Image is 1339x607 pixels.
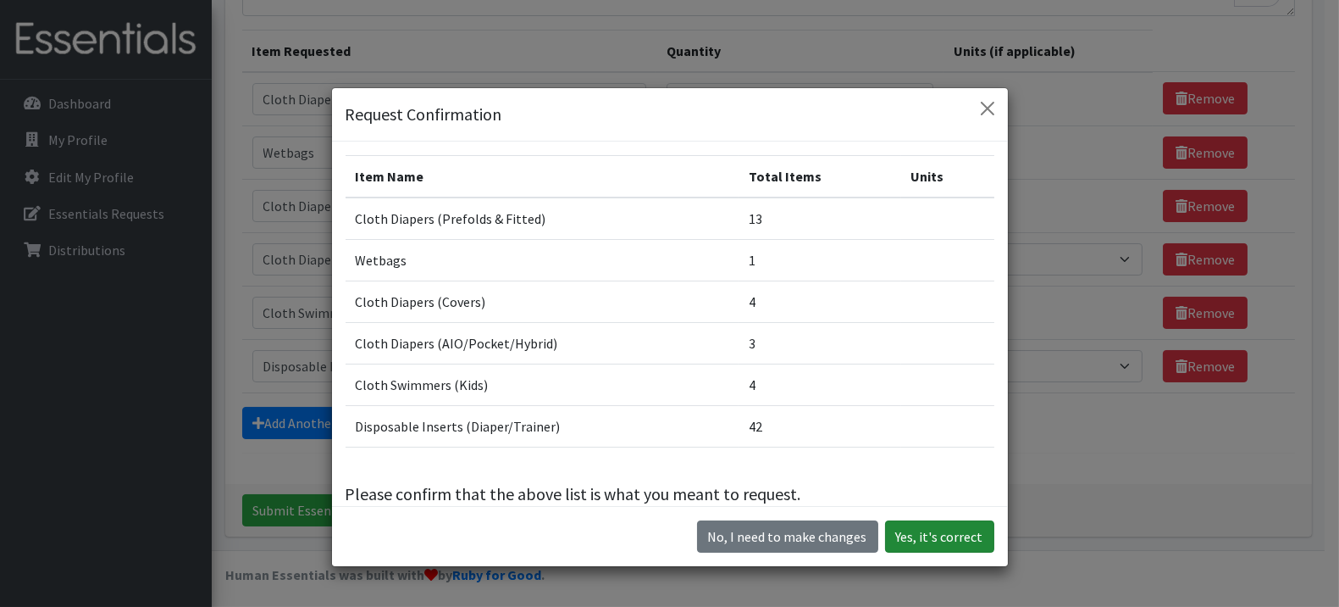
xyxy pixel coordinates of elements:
th: Units [901,156,994,198]
p: Please confirm that the above list is what you meant to request. [346,482,994,507]
td: 3 [739,323,901,365]
th: Item Name [346,156,739,198]
td: 13 [739,198,901,240]
td: 42 [739,406,901,448]
h5: Request Confirmation [346,102,502,127]
td: 4 [739,281,901,323]
td: Cloth Diapers (AIO/Pocket/Hybrid) [346,323,739,365]
th: Total Items [739,156,901,198]
td: Disposable Inserts (Diaper/Trainer) [346,406,739,448]
td: Cloth Swimmers (Kids) [346,365,739,406]
td: Cloth Diapers (Prefolds & Fitted) [346,198,739,240]
td: 4 [739,365,901,406]
button: Close [974,95,1001,122]
button: Yes, it's correct [885,521,994,553]
td: Cloth Diapers (Covers) [346,281,739,323]
td: Wetbags [346,240,739,281]
button: No I need to make changes [697,521,878,553]
td: 1 [739,240,901,281]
